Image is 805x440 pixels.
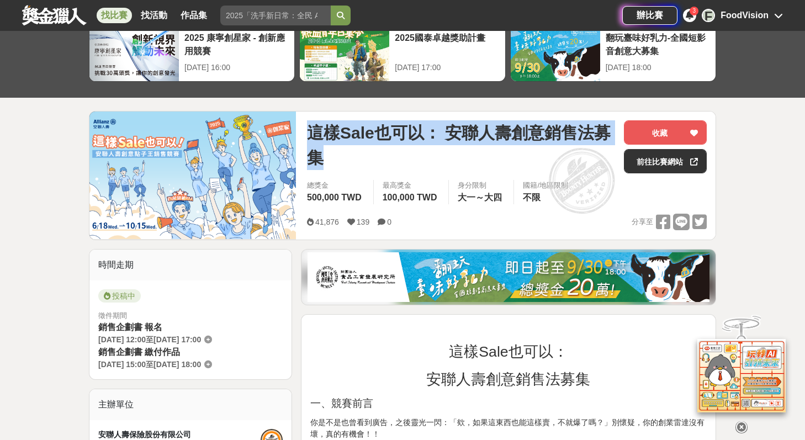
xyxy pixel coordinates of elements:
img: Cover Image [89,112,296,239]
span: 安聯人壽創意銷售法募集 [426,371,590,388]
span: 不限 [523,193,541,202]
span: 投稿中 [98,289,141,303]
span: 這樣Sale也可以： 安聯人壽創意銷售法募集 [307,120,615,170]
span: [DATE] 17:00 [153,335,201,344]
div: 主辦單位 [89,389,292,420]
a: 2025國泰卓越獎助計畫[DATE] 17:00 [299,25,505,82]
span: [DATE] 15:00 [98,360,146,369]
div: 身分限制 [458,180,505,191]
a: 找活動 [136,8,172,23]
a: 2025 康寧創星家 - 創新應用競賽[DATE] 16:00 [89,25,295,82]
span: 銷售企劃書 繳付作品 [98,347,180,357]
a: 辦比賽 [622,6,677,25]
span: 至 [146,335,153,344]
div: F [702,9,715,22]
span: 3 [692,8,696,14]
input: 2025「洗手新日常：全民 ALL IN」洗手歌全台徵選 [220,6,331,25]
div: 國籍/地區限制 [523,180,568,191]
span: 41,876 [315,218,339,226]
span: 這樣Sale也可以： [449,343,568,360]
span: 總獎金 [307,180,364,191]
a: 找比賽 [97,8,132,23]
img: 1c81a89c-c1b3-4fd6-9c6e-7d29d79abef5.jpg [308,252,709,302]
button: 收藏 [624,120,707,145]
span: 銷售企劃書 報名 [98,322,162,332]
div: 翻玩臺味好乳力-全國短影音創意大募集 [606,31,710,56]
div: 時間走期 [89,250,292,280]
a: 前往比賽網站 [624,149,707,173]
div: [DATE] 17:00 [395,62,499,73]
div: [DATE] 18:00 [606,62,710,73]
div: [DATE] 16:00 [184,62,289,73]
span: 100,000 TWD [383,193,437,202]
span: [DATE] 18:00 [153,360,201,369]
span: 至 [146,360,153,369]
span: 500,000 TWD [307,193,362,202]
img: d2146d9a-e6f6-4337-9592-8cefde37ba6b.png [697,339,786,412]
span: 大一～大四 [458,193,502,202]
a: 作品集 [176,8,211,23]
span: 0 [387,218,391,226]
span: 一、競賽前言 [310,397,373,409]
span: 分享至 [632,214,653,230]
p: 你是不是也曾看到廣告，之後靈光一閃：「欸，如果這東西也能這樣賣，不就爆了嗎？」別懷疑，你的創業雷達沒有壞，真的有機會！！ [310,417,707,440]
span: 徵件期間 [98,311,127,320]
div: 2025國泰卓越獎助計畫 [395,31,499,56]
a: 翻玩臺味好乳力-全國短影音創意大募集[DATE] 18:00 [510,25,716,82]
span: 139 [357,218,369,226]
span: 最高獎金 [383,180,440,191]
div: 2025 康寧創星家 - 創新應用競賽 [184,31,289,56]
div: FoodVision [721,9,769,22]
span: [DATE] 12:00 [98,335,146,344]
